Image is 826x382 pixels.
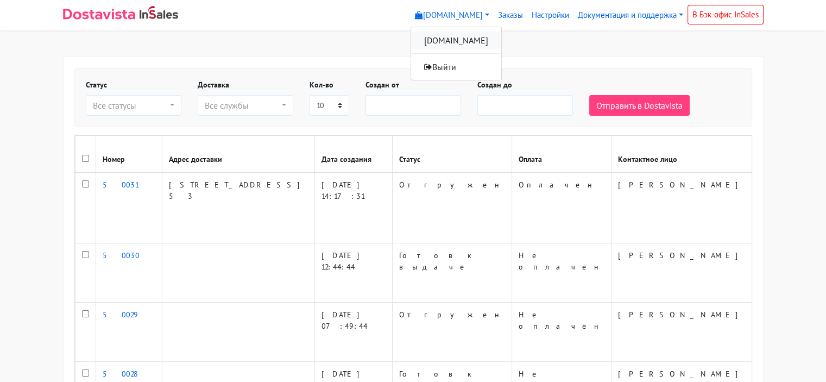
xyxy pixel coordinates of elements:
div: Все службы [205,99,280,112]
label: Доставка [198,79,229,91]
td: [PERSON_NAME] [611,243,753,303]
a: Настройки [527,5,573,26]
td: Готов к выдаче [392,243,512,303]
button: Все статусы [86,95,181,116]
td: [DATE] 12:44:44 [314,243,392,303]
div: [DOMAIN_NAME] [411,27,502,80]
img: InSales [140,6,179,19]
td: [DATE] 14:17:31 [314,172,392,243]
a: 50031 [103,180,138,190]
button: Все службы [198,95,293,116]
div: Все статусы [93,99,168,112]
a: Документация и поддержка [573,5,688,26]
a: Выйти [411,58,501,76]
th: Номер [96,136,162,173]
button: Отправить в Dostavista [589,95,690,116]
a: 50030 [103,251,140,260]
td: Не оплачен [512,243,611,303]
td: Отгружен [392,172,512,243]
a: Заказы [494,5,527,26]
td: [PERSON_NAME] [611,172,753,243]
td: [DATE] 07:49:44 [314,303,392,362]
td: Отгружен [392,303,512,362]
label: Статус [86,79,107,91]
th: Дата создания [314,136,392,173]
th: Контактное лицо [611,136,753,173]
td: [PERSON_NAME] [611,303,753,362]
th: Оплата [512,136,611,173]
label: Создан от [365,79,399,91]
label: Создан до [477,79,512,91]
a: [DOMAIN_NAME] [411,5,494,26]
label: Кол-во [310,79,333,91]
th: Статус [392,136,512,173]
a: В Бэк-офис InSales [688,5,764,24]
td: Оплачен [512,172,611,243]
a: 50029 [103,310,138,320]
a: [DOMAIN_NAME] [411,32,501,49]
td: [STREET_ADDRESS] 53 [162,172,314,243]
a: 50028 [103,369,138,379]
td: Не оплачен [512,303,611,362]
th: Адрес доставки [162,136,314,173]
img: Dostavista - срочная курьерская служба доставки [63,9,135,20]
